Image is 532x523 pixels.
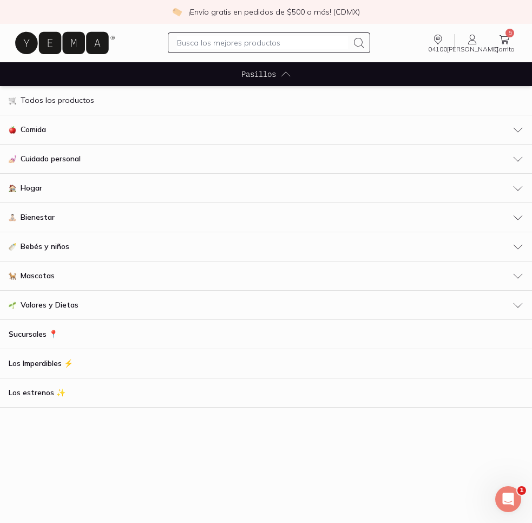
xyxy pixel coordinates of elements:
a: 5Carrito [490,33,519,53]
img: Cuidado personal [9,155,16,163]
img: Mascotas [9,272,16,280]
span: 04100 [428,45,447,53]
img: Comida [9,126,16,134]
span: Hogar [21,182,42,194]
a: [PERSON_NAME] [455,33,490,53]
span: 5 [505,29,514,37]
img: categoria-todos-productos [9,97,16,104]
span: Valores y Dietas [21,299,78,311]
p: ¡Envío gratis en pedidos de $500 o más! (CDMX) [188,6,360,17]
span: Los estrenos ✨ [9,387,65,398]
span: Los Imperdibles ⚡️ [9,358,73,369]
p: Todos los productos [21,95,94,106]
span: Sucursales 📍 [9,329,58,340]
img: check [172,7,182,17]
span: Comida [21,124,46,135]
img: Bienestar [9,214,16,221]
img: Valores y Dietas [9,302,16,309]
img: Hogar [9,185,16,192]
a: Entrega a: 04100 [421,33,455,53]
input: Busca los mejores productos [177,36,348,49]
span: Carrito [494,45,515,53]
span: Bienestar [21,212,55,223]
iframe: Intercom live chat [495,486,521,512]
span: Cuidado personal [21,153,81,165]
span: Mascotas [21,270,55,282]
span: [PERSON_NAME] [447,45,498,53]
span: 1 [517,486,526,495]
span: Pasillos [241,68,276,80]
span: Bebés y niños [21,241,69,252]
img: Bebés y niños [9,243,16,251]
